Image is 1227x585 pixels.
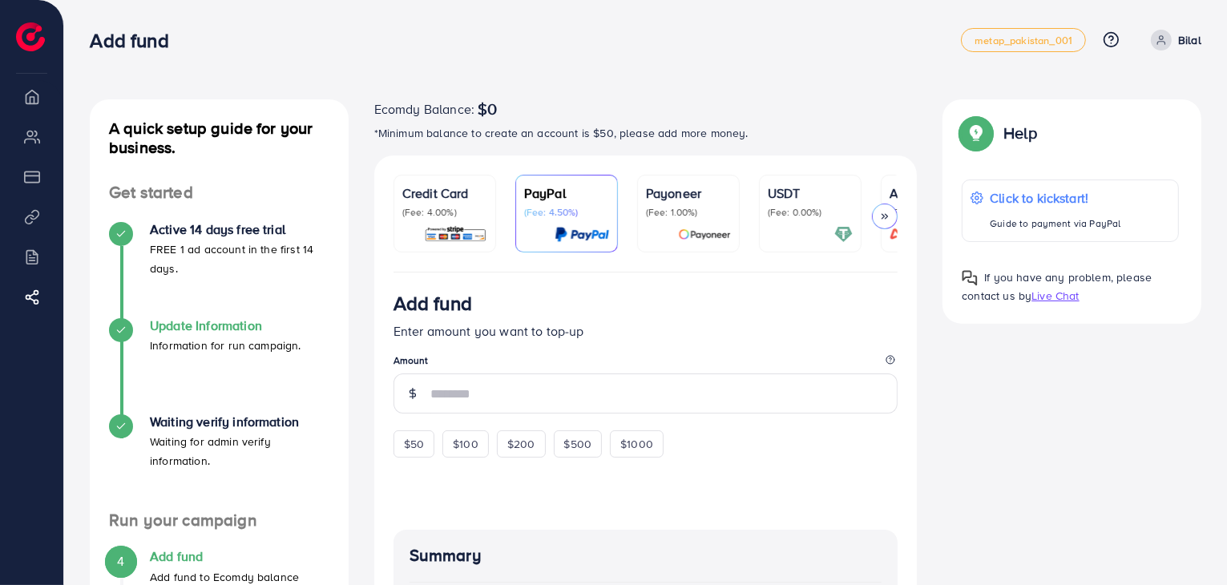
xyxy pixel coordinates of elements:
[394,292,472,315] h3: Add fund
[453,436,478,452] span: $100
[768,184,853,203] p: USDT
[990,188,1120,208] p: Click to kickstart!
[90,119,349,157] h4: A quick setup guide for your business.
[150,240,329,278] p: FREE 1 ad account in the first 14 days.
[117,552,124,571] span: 4
[478,99,497,119] span: $0
[394,353,898,373] legend: Amount
[90,414,349,510] li: Waiting verify information
[524,206,609,219] p: (Fee: 4.50%)
[374,123,918,143] p: *Minimum balance to create an account is $50, please add more money.
[555,225,609,244] img: card
[90,29,181,52] h3: Add fund
[1031,288,1079,304] span: Live Chat
[424,225,487,244] img: card
[768,206,853,219] p: (Fee: 0.00%)
[402,184,487,203] p: Credit Card
[410,546,882,566] h4: Summary
[90,183,349,203] h4: Get started
[507,436,535,452] span: $200
[150,222,329,237] h4: Active 14 days free trial
[402,206,487,219] p: (Fee: 4.00%)
[620,436,653,452] span: $1000
[90,222,349,318] li: Active 14 days free trial
[1178,30,1201,50] p: Bilal
[885,225,975,244] img: card
[90,318,349,414] li: Update Information
[90,510,349,531] h4: Run your campaign
[150,336,301,355] p: Information for run campaign.
[962,119,991,147] img: Popup guide
[374,99,474,119] span: Ecomdy Balance:
[150,318,301,333] h4: Update Information
[564,436,592,452] span: $500
[524,184,609,203] p: PayPal
[975,35,1072,46] span: metap_pakistan_001
[394,321,898,341] p: Enter amount you want to top-up
[1144,30,1201,50] a: Bilal
[404,436,424,452] span: $50
[646,206,731,219] p: (Fee: 1.00%)
[1003,123,1037,143] p: Help
[678,225,731,244] img: card
[150,432,329,470] p: Waiting for admin verify information.
[646,184,731,203] p: Payoneer
[16,22,45,51] img: logo
[962,270,978,286] img: Popup guide
[890,184,975,203] p: Airwallex
[961,28,1086,52] a: metap_pakistan_001
[150,414,329,430] h4: Waiting verify information
[990,214,1120,233] p: Guide to payment via PayPal
[150,549,299,564] h4: Add fund
[1159,513,1215,573] iframe: Chat
[962,269,1152,304] span: If you have any problem, please contact us by
[834,225,853,244] img: card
